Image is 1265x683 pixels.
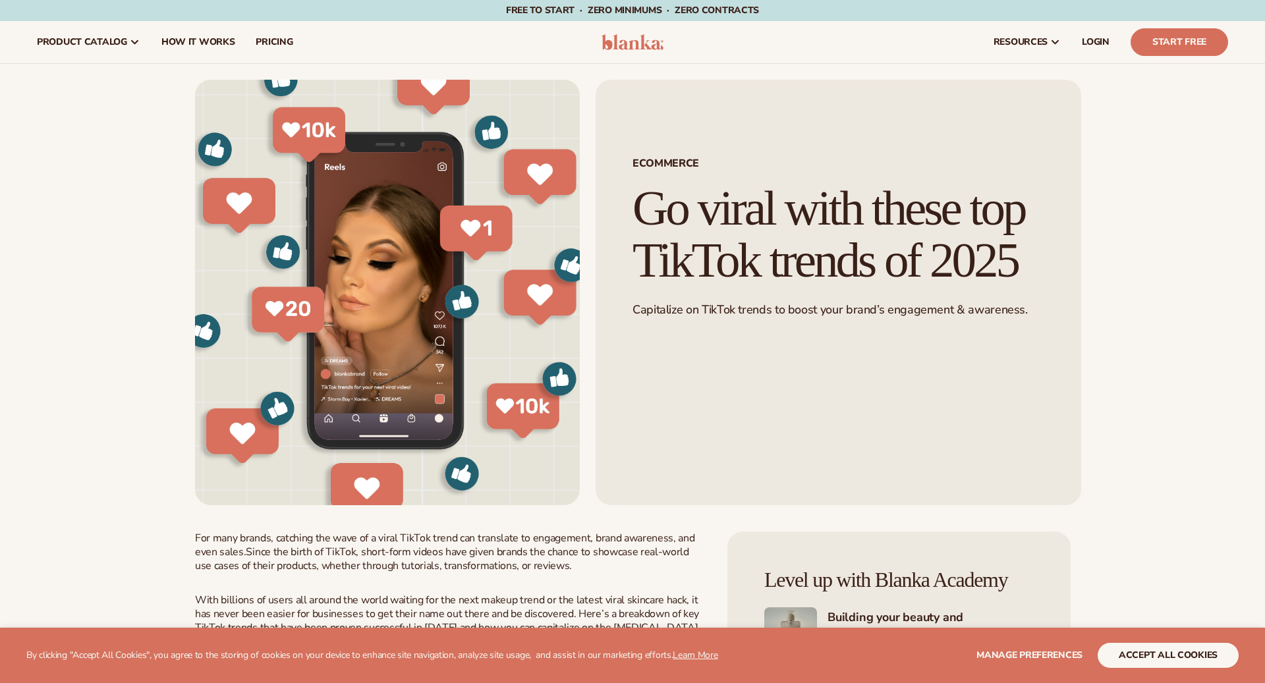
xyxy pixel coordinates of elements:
span: For many brands, catching the wave of a viral TikTok trend can translate to engagement, brand awa... [195,531,694,559]
span: How It Works [161,37,235,47]
img: Shopify Image 2 [764,607,817,660]
a: resources [983,21,1071,63]
span: Free to start · ZERO minimums · ZERO contracts [506,4,759,16]
p: By clicking "Accept All Cookies", you agree to the storing of cookies on your device to enhance s... [26,650,718,661]
h4: Building your beauty and wellness brand with [PERSON_NAME] [828,610,1034,657]
button: accept all cookies [1098,643,1239,668]
a: product catalog [26,21,151,63]
h1: Go viral with these top TikTok trends of 2025 [632,182,1044,287]
span: LOGIN [1082,37,1110,47]
span: Ecommerce [632,158,1044,169]
span: With billions of users all around the world waiting for the next makeup trend or the latest viral... [195,593,699,648]
span: pricing [256,37,293,47]
a: pricing [245,21,303,63]
span: resources [994,37,1048,47]
a: Start Free [1131,28,1228,56]
a: Learn More [673,649,717,661]
p: Capitalize on TikTok trends to boost your brand’s engagement & awareness. [632,302,1044,317]
a: Shopify Image 2 Building your beauty and wellness brand with [PERSON_NAME] [764,607,1034,660]
a: How It Works [151,21,246,63]
span: Manage preferences [976,649,1082,661]
button: Manage preferences [976,643,1082,668]
span: Since the birth of TikTok, short-form videos have given brands the chance to showcase real-world ... [195,545,689,573]
img: Smartphone displaying a beauty-focused TikTok reel surrounded by like and reaction icons, emphasi... [195,80,580,505]
span: product catalog [37,37,127,47]
h4: Level up with Blanka Academy [764,568,1034,591]
img: logo [602,34,664,50]
a: LOGIN [1071,21,1120,63]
